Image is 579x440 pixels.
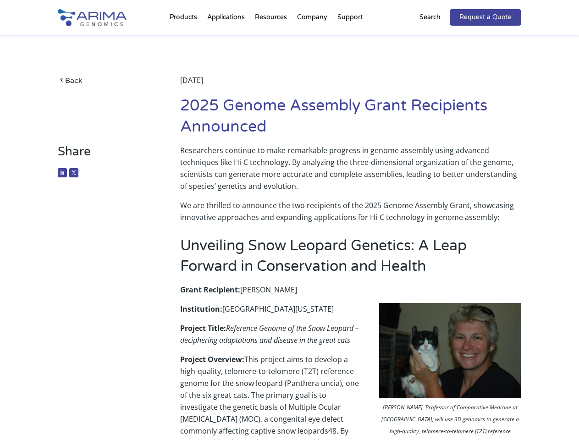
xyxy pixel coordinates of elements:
[180,95,521,144] h1: 2025 Genome Assembly Grant Recipients Announced
[58,144,154,166] h3: Share
[180,74,521,95] div: [DATE]
[450,9,521,26] a: Request a Quote
[180,284,521,303] p: [PERSON_NAME]
[379,303,521,398] img: dr lyons
[180,354,244,364] strong: Project Overview:
[180,236,521,284] h2: Unveiling Snow Leopard Genetics: A Leap Forward in Conservation and Health
[180,323,226,333] strong: Project Title:
[58,9,127,26] img: Arima-Genomics-logo
[180,199,521,223] p: We are thrilled to announce the two recipients of the 2025 Genome Assembly Grant, showcasing inno...
[180,323,359,345] em: Reference Genome of the Snow Leopard – deciphering adaptations and disease in the great cats
[180,144,521,199] p: Researchers continue to make remarkable progress in genome assembly using advanced techniques lik...
[419,11,441,23] p: Search
[180,304,222,314] strong: Institution:
[58,74,154,87] a: Back
[180,285,240,295] strong: Grant Recipient:
[180,303,521,322] p: [GEOGRAPHIC_DATA][US_STATE]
